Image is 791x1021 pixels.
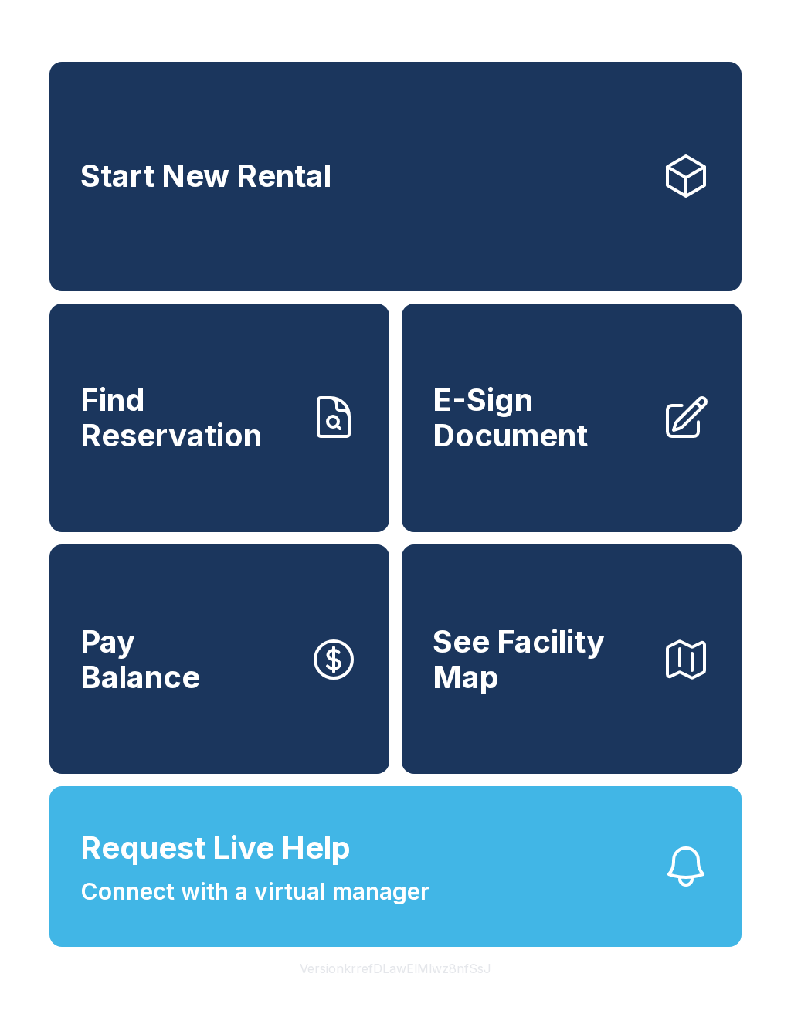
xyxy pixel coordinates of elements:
[49,304,389,533] a: Find Reservation
[80,382,297,453] span: Find Reservation
[402,304,742,533] a: E-Sign Document
[49,786,742,947] button: Request Live HelpConnect with a virtual manager
[80,624,200,694] span: Pay Balance
[433,382,649,453] span: E-Sign Document
[80,158,331,194] span: Start New Rental
[80,874,429,909] span: Connect with a virtual manager
[80,825,351,871] span: Request Live Help
[433,624,649,694] span: See Facility Map
[402,544,742,774] button: See Facility Map
[49,62,742,291] a: Start New Rental
[287,947,504,990] button: VersionkrrefDLawElMlwz8nfSsJ
[49,544,389,774] button: PayBalance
